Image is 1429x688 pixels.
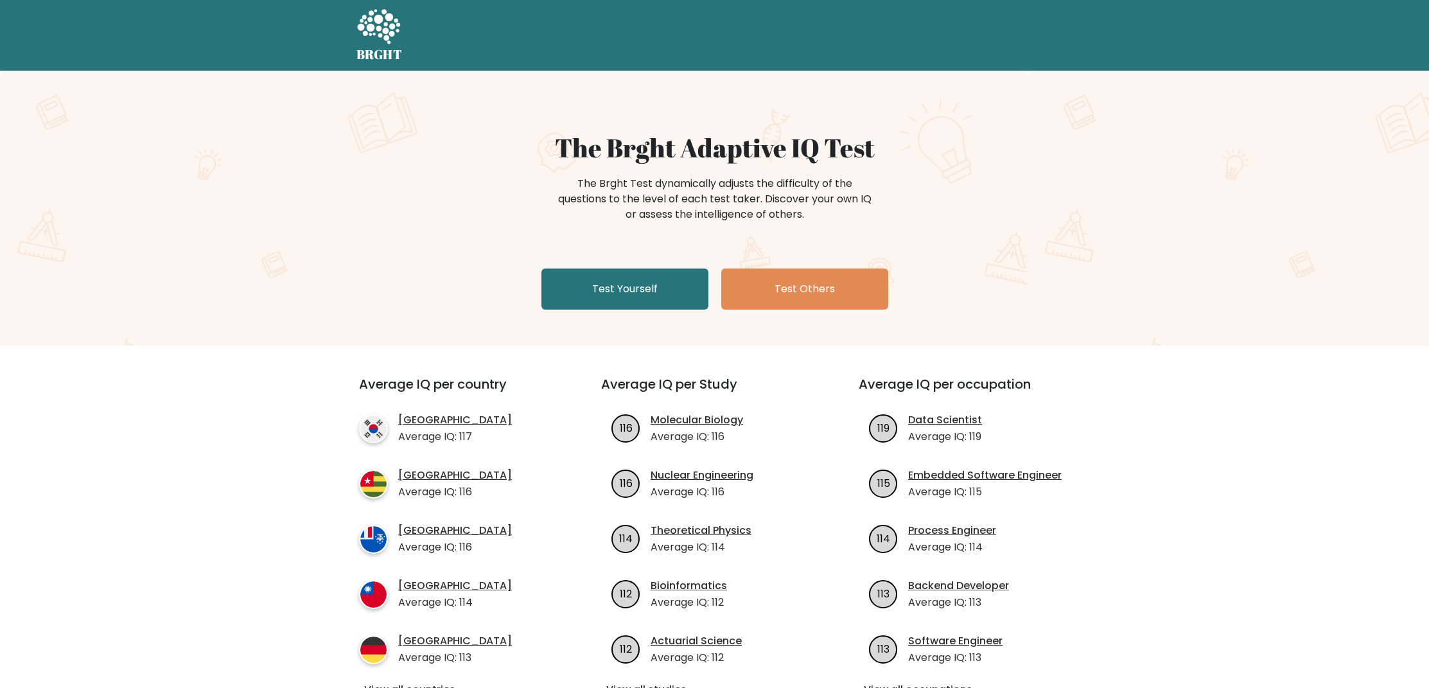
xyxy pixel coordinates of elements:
p: Average IQ: 112 [651,650,742,666]
a: [GEOGRAPHIC_DATA] [398,468,512,483]
p: Average IQ: 116 [651,429,743,445]
a: Theoretical Physics [651,523,751,538]
a: Embedded Software Engineer [908,468,1062,483]
a: [GEOGRAPHIC_DATA] [398,412,512,428]
h3: Average IQ per Study [601,376,828,407]
a: Software Engineer [908,633,1003,649]
img: country [359,525,388,554]
text: 113 [877,641,890,656]
h5: BRGHT [356,47,403,62]
p: Average IQ: 112 [651,595,727,610]
p: Average IQ: 114 [908,540,996,555]
p: Average IQ: 113 [908,595,1009,610]
a: Nuclear Engineering [651,468,753,483]
img: country [359,414,388,443]
text: 116 [620,475,633,490]
text: 119 [877,420,890,435]
text: 112 [620,586,632,601]
img: country [359,580,388,609]
a: Backend Developer [908,578,1009,594]
h3: Average IQ per country [359,376,555,407]
p: Average IQ: 117 [398,429,512,445]
a: [GEOGRAPHIC_DATA] [398,523,512,538]
a: [GEOGRAPHIC_DATA] [398,578,512,594]
p: Average IQ: 113 [398,650,512,666]
a: BRGHT [356,5,403,66]
text: 112 [620,641,632,656]
img: country [359,635,388,664]
text: 116 [620,420,633,435]
a: Data Scientist [908,412,982,428]
text: 114 [877,531,890,545]
h1: The Brght Adaptive IQ Test [401,132,1028,163]
a: Bioinformatics [651,578,727,594]
text: 114 [619,531,633,545]
h3: Average IQ per occupation [859,376,1085,407]
text: 113 [877,586,890,601]
p: Average IQ: 116 [398,484,512,500]
a: Test Yourself [541,269,708,310]
a: Process Engineer [908,523,996,538]
p: Average IQ: 116 [398,540,512,555]
p: Average IQ: 116 [651,484,753,500]
p: Average IQ: 113 [908,650,1003,666]
p: Average IQ: 115 [908,484,1062,500]
div: The Brght Test dynamically adjusts the difficulty of the questions to the level of each test take... [554,176,875,222]
a: Test Others [721,269,888,310]
text: 115 [877,475,890,490]
a: Molecular Biology [651,412,743,428]
img: country [359,470,388,498]
p: Average IQ: 114 [651,540,751,555]
p: Average IQ: 114 [398,595,512,610]
p: Average IQ: 119 [908,429,982,445]
a: Actuarial Science [651,633,742,649]
a: [GEOGRAPHIC_DATA] [398,633,512,649]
